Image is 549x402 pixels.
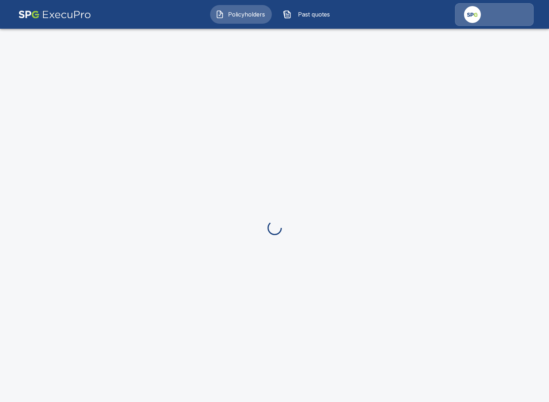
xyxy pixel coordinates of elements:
img: Past quotes Icon [283,10,292,19]
img: AA Logo [18,3,91,26]
img: Agency Icon [464,6,481,23]
a: Agency Icon [455,3,534,26]
button: Policyholders IconPolicyholders [210,5,272,24]
span: Past quotes [294,10,334,19]
span: Policyholders [227,10,266,19]
img: Policyholders Icon [216,10,224,19]
button: Past quotes IconPast quotes [278,5,339,24]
